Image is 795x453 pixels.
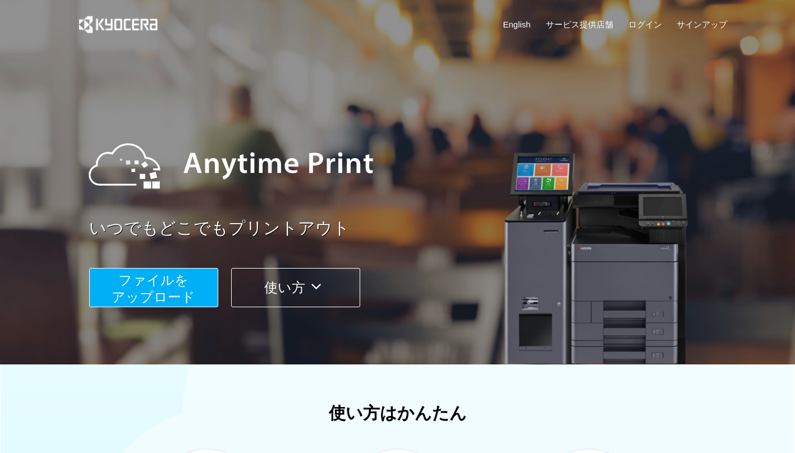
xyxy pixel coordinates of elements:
a: サインアップ [677,19,727,30]
a: ログイン [628,19,662,30]
a: いつでもどこでもプリントアウト [89,216,734,241]
span: ファイルを ​​アップロード [112,272,195,304]
a: サービス提供店舗 [546,19,613,30]
a: English [503,19,531,30]
button: ファイルを​​アップロード [89,268,218,307]
button: 使い方 [231,268,360,307]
